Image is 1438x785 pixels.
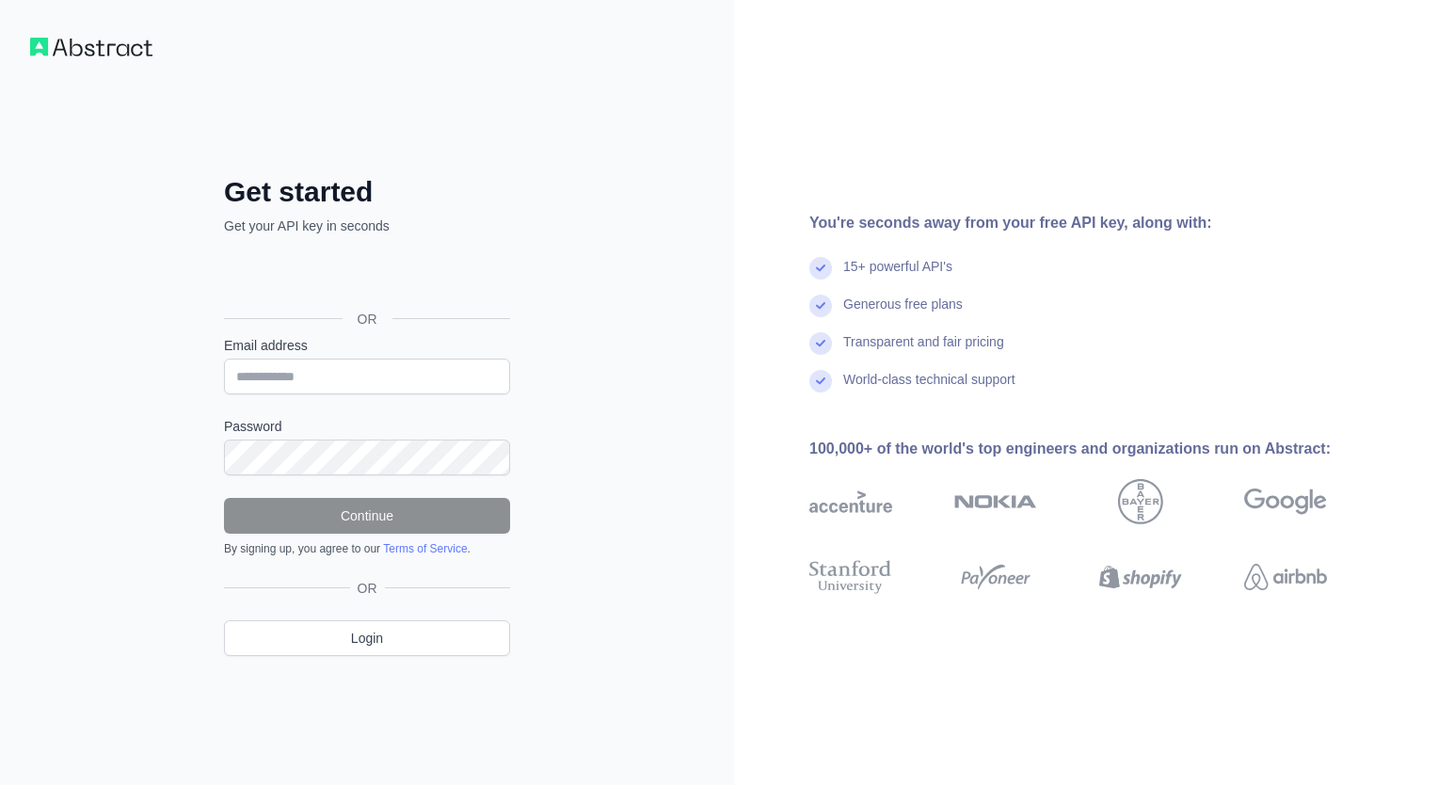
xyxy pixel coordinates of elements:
[30,38,152,56] img: Workflow
[350,579,385,598] span: OR
[843,370,1015,408] div: World-class technical support
[809,438,1387,460] div: 100,000+ of the world's top engineers and organizations run on Abstract:
[224,498,510,534] button: Continue
[224,541,510,556] div: By signing up, you agree to our .
[809,370,832,392] img: check mark
[809,212,1387,234] div: You're seconds away from your free API key, along with:
[224,336,510,355] label: Email address
[954,556,1037,598] img: payoneer
[224,216,510,235] p: Get your API key in seconds
[224,620,510,656] a: Login
[809,556,892,598] img: stanford university
[843,295,963,332] div: Generous free plans
[1118,479,1163,524] img: bayer
[809,257,832,280] img: check mark
[224,175,510,209] h2: Get started
[843,332,1004,370] div: Transparent and fair pricing
[343,310,392,328] span: OR
[843,257,952,295] div: 15+ powerful API's
[1244,556,1327,598] img: airbnb
[383,542,467,555] a: Terms of Service
[809,332,832,355] img: check mark
[954,479,1037,524] img: nokia
[809,479,892,524] img: accenture
[1099,556,1182,598] img: shopify
[1244,479,1327,524] img: google
[224,417,510,436] label: Password
[809,295,832,317] img: check mark
[215,256,516,297] iframe: Sign in with Google Button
